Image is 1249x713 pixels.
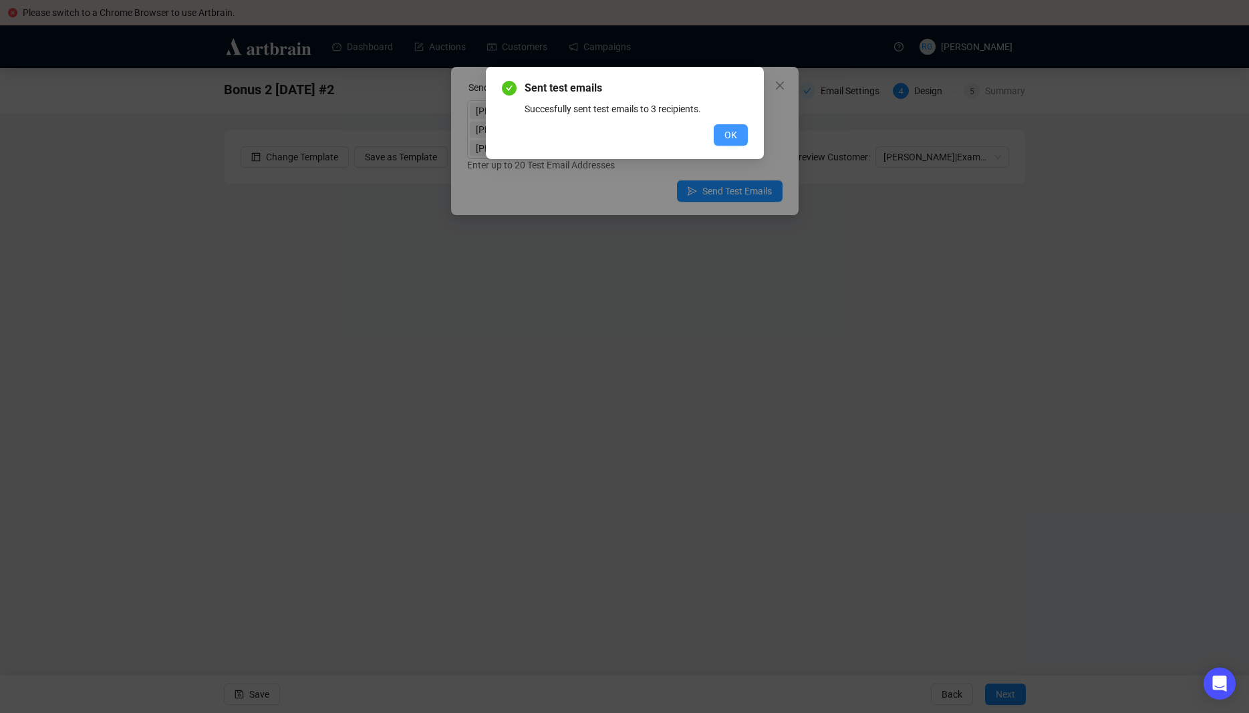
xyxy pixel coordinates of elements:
[724,128,737,142] span: OK
[714,124,748,146] button: OK
[502,81,517,96] span: check-circle
[525,80,748,96] span: Sent test emails
[525,102,748,116] div: Succesfully sent test emails to 3 recipients.
[1204,668,1236,700] div: Open Intercom Messenger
